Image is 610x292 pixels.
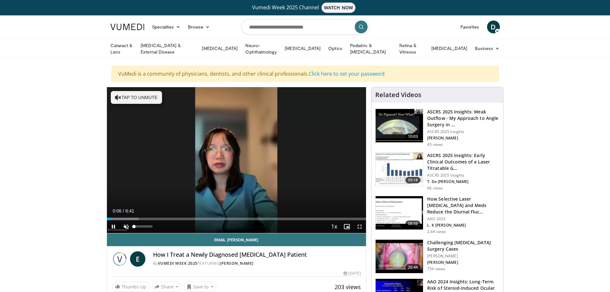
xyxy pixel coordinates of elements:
[427,136,499,141] p: [PERSON_NAME]
[107,87,366,233] video-js: Video Player
[395,42,427,55] a: Retina & Vitreous
[111,91,162,104] button: Tap to unmute
[427,216,499,221] p: AAO 2023
[376,109,423,142] img: c4ee65f2-163e-44d3-aede-e8fb280be1de.150x105_q85_crop-smart_upscale.jpg
[375,109,499,147] a: 10:03 ASCRS 2025 Insights: Weak Outflow - My Approach to Angle Surgery in … ASCRS 2025 Insights [...
[427,229,446,234] p: 2.4K views
[107,42,137,55] a: Cataract & Lens
[344,271,361,276] div: [DATE]
[427,186,443,191] p: 66 views
[112,282,149,292] a: Thumbs Up
[130,251,145,267] a: E
[375,196,499,234] a: 08:56 How Selective Laser [MEDICAL_DATA] and Meds Reduce the Diurnal Fluc… AAO 2023 L. K [PERSON_...
[152,282,182,292] button: Share
[471,42,504,55] a: Business
[123,208,124,213] span: /
[137,42,198,55] a: [MEDICAL_DATA] & External Disease
[427,129,499,134] p: ASCRS 2025 Insights
[309,70,385,77] a: Click here to set your password
[405,177,421,183] span: 09:18
[376,153,423,186] img: b8bf30ca-3013-450f-92b0-de11c61660f8.150x105_q85_crop-smart_upscale.jpg
[427,196,499,215] h3: How Selective Laser [MEDICAL_DATA] and Meds Reduce the Diurnal Fluc…
[427,260,499,265] p: [PERSON_NAME]
[353,220,366,233] button: Fullscreen
[113,208,121,213] span: 0:06
[335,283,361,291] span: 203 views
[427,42,471,55] a: [MEDICAL_DATA]
[111,3,499,13] a: Vumedi Week 2025 ChannelWATCH NOW
[184,282,216,292] button: Save to
[220,261,254,266] a: [PERSON_NAME]
[148,21,184,33] a: Specialties
[184,21,214,33] a: Browse
[153,261,361,266] div: By FEATURING
[376,240,423,273] img: 05a6f048-9eed-46a7-93e1-844e43fc910c.150x105_q85_crop-smart_upscale.jpg
[427,254,499,259] p: [PERSON_NAME]
[112,251,127,267] img: Vumedi Week 2025
[375,91,421,99] h4: Related Videos
[281,42,324,55] a: [MEDICAL_DATA]
[107,233,366,246] a: Email [PERSON_NAME]
[126,208,134,213] span: 6:41
[487,21,500,33] a: D
[158,261,198,266] a: Vumedi Week 2025
[405,264,421,271] span: 26:44
[457,21,483,33] a: Favorites
[405,133,421,140] span: 10:03
[405,221,421,227] span: 08:56
[241,19,369,35] input: Search topics, interventions
[427,266,445,271] p: 754 views
[346,42,395,55] a: Pediatric & [MEDICAL_DATA]
[427,223,499,228] p: L. K [PERSON_NAME]
[427,109,499,128] h3: ASCRS 2025 Insights: Weak Outflow - My Approach to Angle Surgery in …
[111,66,499,82] div: VuMedi is a community of physicians, dentists, and other clinical professionals.
[328,220,340,233] button: Playback Rate
[134,225,152,228] div: Volume Level
[340,220,353,233] button: Enable picture-in-picture mode
[198,42,241,55] a: [MEDICAL_DATA]
[427,239,499,252] h3: Challenging [MEDICAL_DATA] Surgery Cases
[427,152,499,171] h3: ASCRS 2025 Insights: Early Clinical Outcomes of a Laser Titratable G…
[427,142,443,147] p: 43 views
[427,173,499,178] p: ASCRS 2025 Insights
[324,42,346,55] a: Optics
[375,152,499,191] a: 09:18 ASCRS 2025 Insights: Early Clinical Outcomes of a Laser Titratable G… ASCRS 2025 Insights T...
[153,251,361,258] h4: How I Treat a Newly Diagnosed [MEDICAL_DATA] Patient
[120,220,133,233] button: Unmute
[107,218,366,220] div: Progress Bar
[107,220,120,233] button: Pause
[375,239,499,273] a: 26:44 Challenging [MEDICAL_DATA] Surgery Cases [PERSON_NAME] [PERSON_NAME] 754 views
[241,42,281,55] a: Neuro-Ophthalmology
[376,196,423,229] img: 420b1191-3861-4d27-8af4-0e92e58098e4.150x105_q85_crop-smart_upscale.jpg
[321,3,355,13] span: WATCH NOW
[427,179,499,184] p: T. De [PERSON_NAME]
[110,24,144,30] img: VuMedi Logo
